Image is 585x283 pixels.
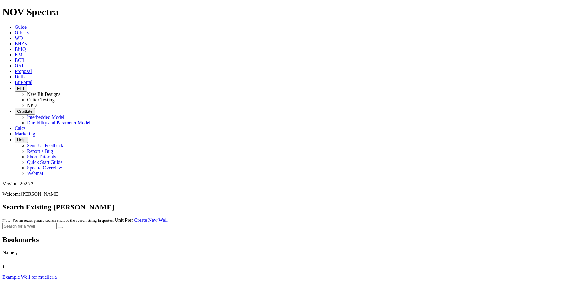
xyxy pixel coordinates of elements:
a: BHAs [15,41,27,46]
a: Short Tutorials [27,154,56,159]
span: Sort None [15,250,17,255]
div: Column Menu [2,257,542,262]
a: Unit Pref [115,217,133,223]
a: Webinar [27,171,43,176]
h1: NOV Spectra [2,6,583,18]
div: Column Menu [2,269,33,274]
span: Sort None [2,262,5,267]
a: Cutter Testing [27,97,55,102]
h2: Bookmarks [2,236,583,244]
a: Quick Start Guide [27,160,62,165]
a: Proposal [15,69,32,74]
span: [PERSON_NAME] [21,191,60,197]
a: BitIQ [15,47,26,52]
div: Sort None [2,262,33,274]
a: Interbedded Model [27,115,64,120]
a: Create New Well [134,217,168,223]
button: OrbitLite [15,108,35,115]
button: FTT [15,85,27,92]
h2: Search Existing [PERSON_NAME] [2,203,583,211]
span: Help [17,138,25,142]
a: Guide [15,25,27,30]
a: OAR [15,63,25,68]
a: KM [15,52,23,57]
a: Dulls [15,74,25,79]
div: Version: 2025.2 [2,181,583,187]
a: Send Us Feedback [27,143,63,148]
a: Spectra Overview [27,165,62,170]
a: BCR [15,58,24,63]
span: Name [2,250,14,255]
sub: 1 [15,252,17,256]
a: Example Well for muellerla [2,274,57,280]
span: OrbitLite [17,109,32,114]
div: Sort None [2,250,542,262]
a: BitPortal [15,80,32,85]
button: Help [15,137,28,143]
div: Sort None [2,262,33,269]
a: New Bit Designs [27,92,60,97]
p: Welcome [2,191,583,197]
a: Marketing [15,131,35,136]
a: NPD [27,103,37,108]
a: Report a Bug [27,149,53,154]
sub: 1 [2,264,5,269]
a: WD [15,36,23,41]
div: Name Sort None [2,250,542,257]
small: Note: For an exact phrase search enclose the search string in quotes. [2,218,114,223]
a: Durability and Parameter Model [27,120,91,125]
a: Offsets [15,30,29,35]
span: FTT [17,86,24,91]
a: Calcs [15,126,26,131]
input: Search for a Well [2,223,57,229]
